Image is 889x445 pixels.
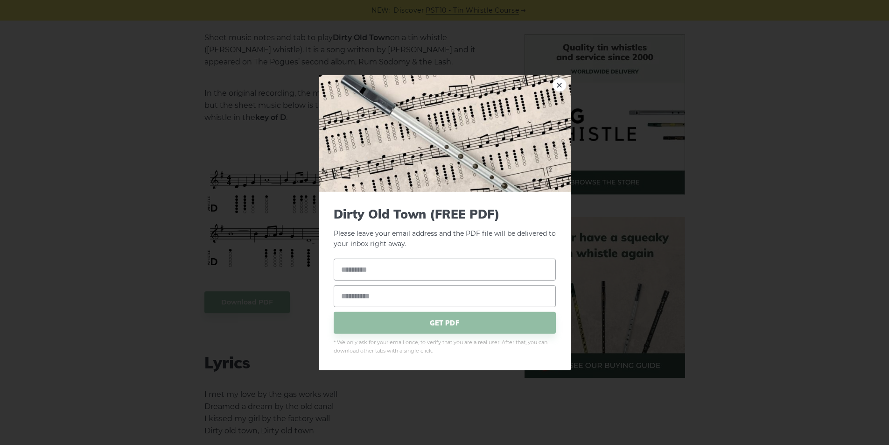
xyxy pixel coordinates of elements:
[334,206,556,249] p: Please leave your email address and the PDF file will be delivered to your inbox right away.
[553,78,567,92] a: ×
[319,75,571,191] img: Tin Whistle Tab Preview
[334,339,556,355] span: * We only ask for your email once, to verify that you are a real user. After that, you can downlo...
[334,312,556,334] span: GET PDF
[334,206,556,221] span: Dirty Old Town (FREE PDF)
